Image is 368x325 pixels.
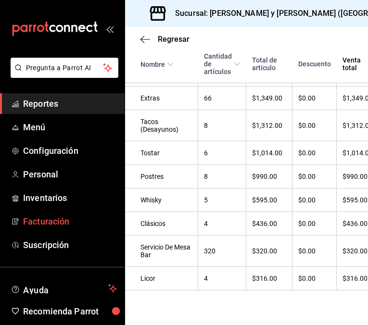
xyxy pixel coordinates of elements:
font: Inventarios [23,193,67,203]
span: Nombre [140,61,174,68]
span: Pregunta a Parrot AI [26,63,103,73]
div: $990.00 [252,173,286,180]
a: Pregunta a Parrot AI [7,70,118,80]
div: $1,312.00 [252,122,286,129]
div: Tostar [140,149,192,157]
font: Suscripción [23,240,69,250]
div: $0.00 [298,94,330,102]
div: $1,349.00 [252,94,286,102]
div: $316.00 [252,275,286,282]
div: $436.00 [252,220,286,227]
font: Personal [23,169,58,179]
div: 4 [204,275,240,282]
font: Facturación [23,216,69,226]
div: $0.00 [298,149,330,157]
button: Pregunta a Parrot AI [11,58,118,78]
div: 66 [204,94,240,102]
div: $0.00 [298,173,330,180]
div: Tacos (Desayunos) [140,118,192,133]
font: Recomienda Parrot [23,306,99,316]
button: open_drawer_menu [106,25,114,33]
div: $0.00 [298,275,330,282]
div: $0.00 [298,196,330,204]
div: 5 [204,196,240,204]
div: $0.00 [298,122,330,129]
div: 4 [204,220,240,227]
div: Postres [140,173,192,180]
th: Descuento [292,27,337,83]
font: Cantidad de artículos [204,52,232,75]
div: Licor [140,275,192,282]
div: $0.00 [298,220,330,227]
div: $1,014.00 [252,149,286,157]
div: $320.00 [252,247,286,255]
div: 6 [204,149,240,157]
div: Servicio De Mesa Bar [140,243,192,259]
button: Regresar [140,35,190,44]
div: 320 [204,247,240,255]
div: Clásicos [140,220,192,227]
div: 8 [204,173,240,180]
div: Extras [140,94,192,102]
font: Nombre [140,61,165,68]
div: $0.00 [298,247,330,255]
span: Ayuda [23,283,104,294]
span: Cantidad de artículos [204,52,241,75]
font: Configuración [23,146,78,156]
div: 8 [204,122,240,129]
font: Reportes [23,99,58,109]
div: Whisky [140,196,192,204]
span: Regresar [158,35,190,44]
font: Menú [23,122,46,132]
th: Total de artículo [246,27,292,83]
div: $595.00 [252,196,286,204]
